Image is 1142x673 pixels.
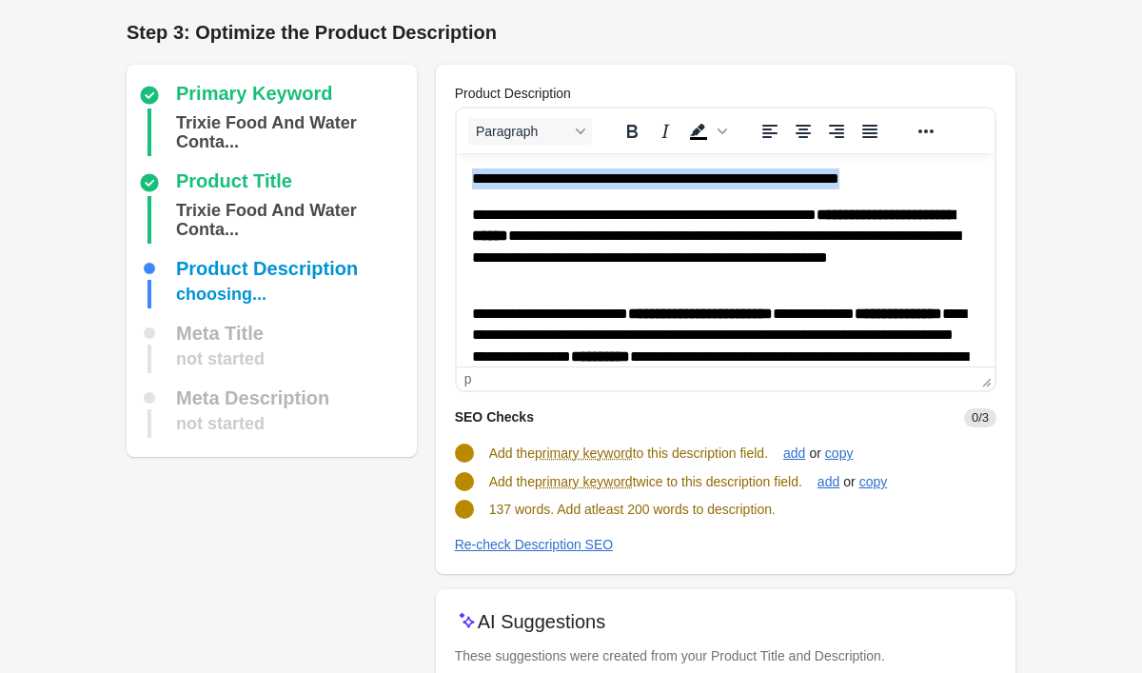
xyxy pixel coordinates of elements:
[176,388,329,407] div: Meta Description
[455,648,885,663] span: These suggestions were created from your Product Title and Description.
[476,124,569,139] span: Paragraph
[817,474,839,489] div: add
[455,84,571,103] label: Product Description
[478,608,606,635] p: AI Suggestions
[859,474,888,489] div: copy
[489,502,776,517] span: 137 words. Add atleast 200 words to description.
[176,409,265,438] div: not started
[682,118,730,145] div: Background color
[468,118,592,145] button: Blocks
[176,345,265,373] div: not started
[457,153,994,366] iframe: Rich Text Area
[839,472,858,491] span: or
[910,118,942,145] button: Reveal or hide additional toolbar items
[854,118,886,145] button: Justify
[535,472,633,491] span: primary keyword
[776,436,813,470] button: add
[975,367,994,390] div: Press the Up and Down arrow keys to resize the editor.
[489,445,768,461] span: Add the to this description field.
[754,118,786,145] button: Align left
[176,84,333,107] div: Primary Keyword
[805,444,824,463] span: or
[649,118,681,145] button: Italic
[176,280,266,308] div: choosing...
[176,109,409,156] div: Trixie Food And Water Container, Plastic
[489,474,802,489] span: Add the twice to this description field.
[455,409,534,425] span: SEO Checks
[464,371,472,386] div: p
[787,118,819,145] button: Align center
[176,171,292,194] div: Product Title
[447,527,621,562] button: Re-check Description SEO
[817,436,861,470] button: copy
[810,465,847,499] button: add
[176,259,358,278] div: Product Description
[535,444,633,463] span: primary keyword
[176,196,409,244] div: Trixie Food And Water Container, Plastic, 2 × 0.35 l, 11 × 23 cm
[616,118,648,145] button: Bold
[176,324,264,343] div: Meta Title
[127,19,1015,46] h1: Step 3: Optimize the Product Description
[455,537,614,552] div: Re-check Description SEO
[852,465,896,499] button: copy
[783,445,805,461] div: add
[825,445,854,461] div: copy
[964,408,996,427] span: 0/3
[820,118,853,145] button: Align right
